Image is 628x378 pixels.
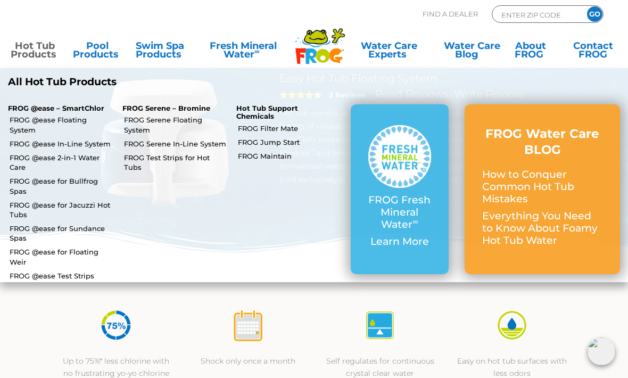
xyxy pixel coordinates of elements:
[368,236,432,248] p: Learn More
[588,338,615,365] img: openIcon
[100,309,133,342] img: icon-atease-75percent-less
[10,139,114,149] a: FROG @ease In-Line System
[254,47,260,55] sup: ∞
[124,153,229,172] a: FROG Test Strips for Hot Tubs
[8,104,106,113] p: FROG @ease – SmartChlor
[482,126,602,252] a: FROG Water Care BLOG How to Conquer Common Hot Tub Mistakes Everything You Need to Know About Foa...
[193,355,303,367] p: Shock only once a month
[363,309,396,342] img: icon-atease-self-regulates
[10,115,114,134] a: FROG @ease Floating System
[444,42,492,63] a: Water CareBlog
[122,104,221,113] p: FROG Serene – Bromine
[495,309,528,342] img: icon-atease-easy-on
[124,115,229,134] a: FROG Serene Floating System
[500,9,572,21] input: Zip Code Form
[587,6,602,22] input: GO
[348,42,430,63] a: Water CareExperts
[507,42,555,63] a: AboutFROG
[238,151,343,161] a: FROG Maintain
[423,5,478,23] p: Find A Dealer
[136,42,184,63] a: Swim SpaProducts
[198,42,288,63] a: Fresh MineralWater∞
[368,125,432,254] a: FROG Fresh Mineral Water∞ Learn More
[124,139,229,149] a: FROG Serene In-Line System
[10,224,114,243] a: FROG @ease for Sundance Spas
[412,217,418,226] sup: ∞
[10,271,114,281] a: FROG @ease Test Strips
[10,153,114,172] a: FROG @ease 2-in-1 Water Care
[10,200,114,219] a: FROG @ease for Jacuzzi Hot Tubs
[569,42,617,63] a: ContactFROG
[236,104,335,121] p: Hot Tub Support Chemicals
[482,169,602,205] p: How to Conquer Common Hot Tub Mistakes
[232,309,265,342] img: icon-atease-shock-once
[8,76,306,88] a: All Hot Tub Products
[482,210,602,246] p: Everything You Need to Know About Foamy Hot Tub Water
[238,137,343,147] a: FROG Jump Start
[368,194,432,231] p: FROG Fresh Mineral Water
[10,176,114,195] a: FROG @ease for Bullfrog Spas
[73,42,121,63] a: PoolProducts
[238,124,343,133] a: FROG Filter Mate
[482,126,602,158] h3: FROG Water Care BLOG
[11,42,59,63] a: Hot TubProducts
[10,247,114,266] a: FROG @ease for Floating Weir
